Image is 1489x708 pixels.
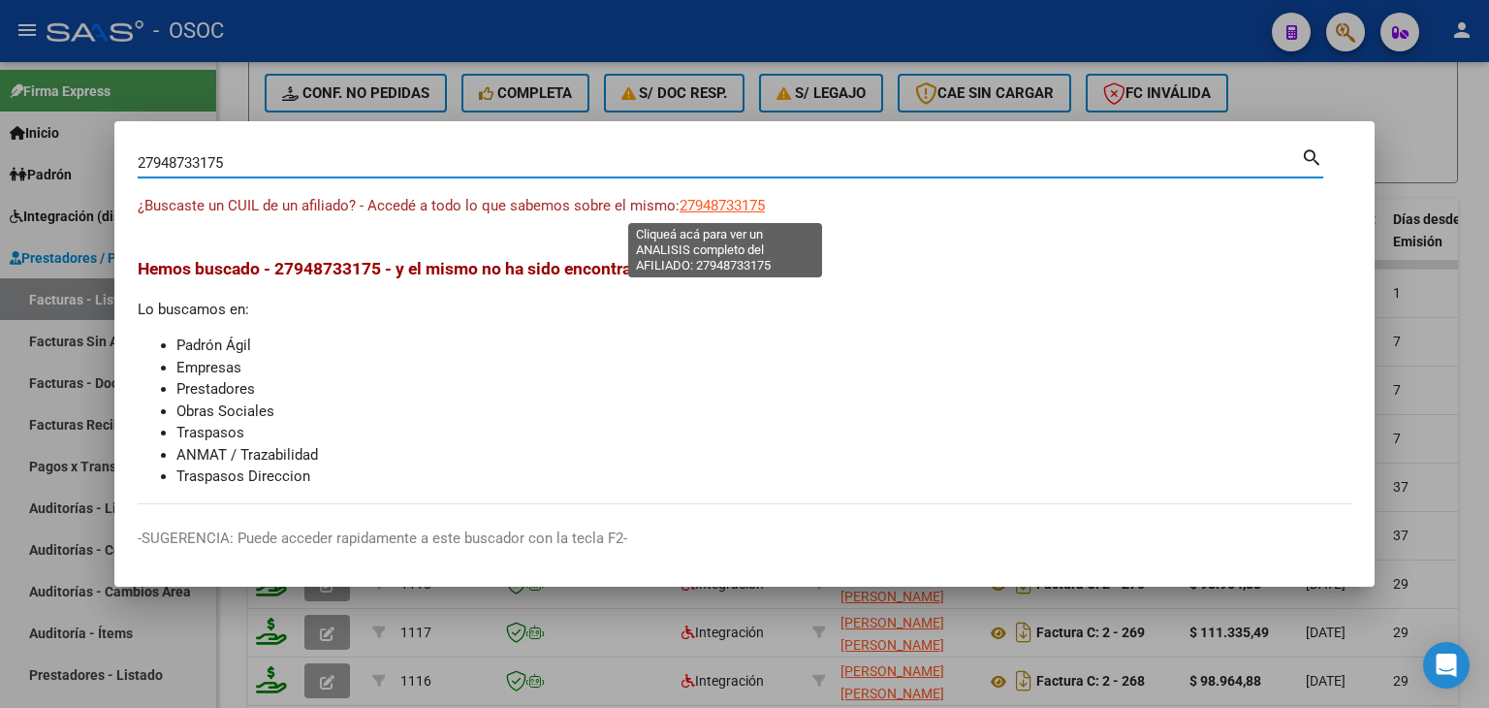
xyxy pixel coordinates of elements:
span: 27948733175 [680,197,765,214]
p: -SUGERENCIA: Puede acceder rapidamente a este buscador con la tecla F2- [138,528,1351,550]
li: Padrón Ágil [176,335,1351,357]
span: ¿Buscaste un CUIL de un afiliado? - Accedé a todo lo que sabemos sobre el mismo: [138,197,680,214]
li: ANMAT / Trazabilidad [176,444,1351,467]
li: Prestadores [176,378,1351,401]
div: Open Intercom Messenger [1423,642,1470,689]
span: Hemos buscado - 27948733175 - y el mismo no ha sido encontrado [138,259,650,278]
mat-icon: search [1301,145,1323,168]
li: Traspasos [176,422,1351,444]
li: Empresas [176,357,1351,379]
div: Lo buscamos en: [138,256,1351,488]
li: Traspasos Direccion [176,466,1351,488]
li: Obras Sociales [176,401,1351,423]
